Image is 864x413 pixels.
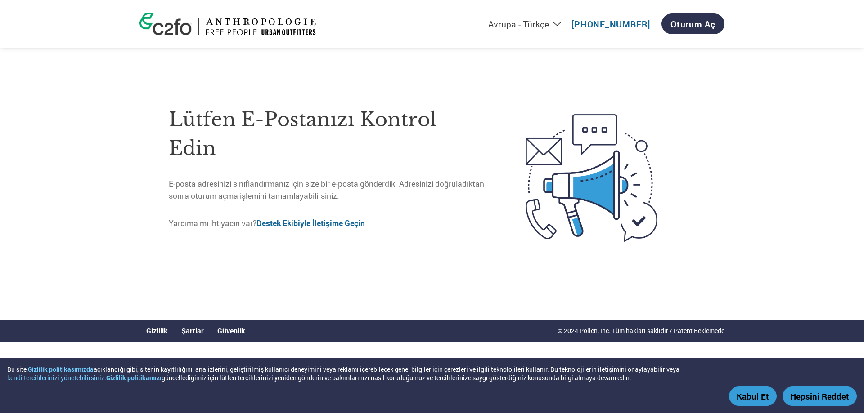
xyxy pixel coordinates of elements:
[488,98,695,258] img: açık e-posta
[146,326,168,335] a: Gizlilik
[571,18,650,30] a: [PHONE_NUMBER]
[104,373,106,382] font: .
[558,326,724,335] font: © 2024 Pollen, Inc. Tüm hakları saklıdır / Patent Beklemede
[169,218,256,228] font: Yardıma mı ihtiyacın var?
[28,365,94,373] a: Gizlilik politikasımızda
[790,391,849,402] font: Hepsini Reddet
[139,13,192,35] img: c2fo logosu
[670,18,715,30] font: Oturum Aç
[729,386,777,406] button: Kabul Et
[181,326,204,335] a: Şartlar​
[256,218,365,228] a: Destek Ekibiyle İletişime Geçin
[661,13,724,34] a: Oturum Aç
[7,373,104,382] button: kendi tercihlerinizi yönetebilirsiniz
[106,373,162,382] a: Gizlilik politikamızı
[169,178,484,200] font: E-posta adresinizi sınıflandırmanız için size bir e-posta gönderdik. Adresinizi doğruladıktan son...
[7,365,28,373] font: Bu site,
[217,326,245,335] a: Güvenlik
[206,18,316,35] img: Kentsel Kıyafetçiler
[737,391,769,402] font: Kabul Et
[94,365,679,373] font: açıklandığı gibi, sitenin kayıtlılığını, analizlerini, geliştirilmiş kullanıcı deneyimini veya re...
[169,107,436,161] font: Lütfen e-postanızı kontrol edin
[162,373,631,382] font: güncellediğimiz için lütfen tercihlerinizi yeniden gönderin ve bakımlarınızı nasıl koruduğumuz ve...
[783,386,857,406] button: Hepsini Reddet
